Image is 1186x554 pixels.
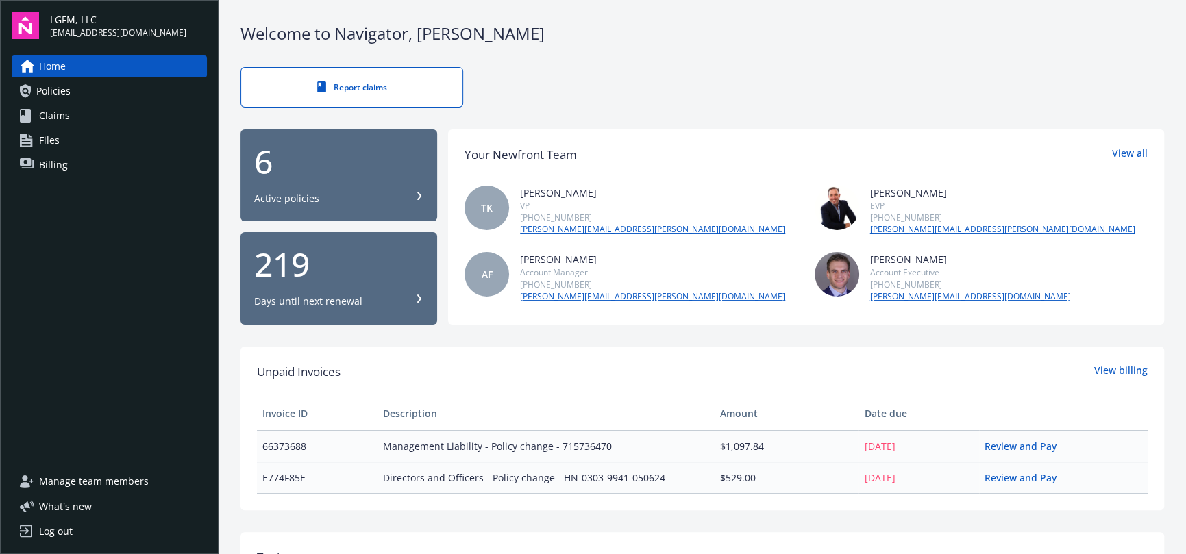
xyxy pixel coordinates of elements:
[482,267,493,281] span: AF
[12,12,39,39] img: navigator-logo.svg
[520,252,785,266] div: [PERSON_NAME]
[39,129,60,151] span: Files
[383,470,709,485] span: Directors and Officers - Policy change - HN-0303-9941-050624
[815,252,859,297] img: photo
[870,186,1135,200] div: [PERSON_NAME]
[1094,363,1148,381] a: View billing
[12,105,207,127] a: Claims
[39,55,66,77] span: Home
[870,200,1135,212] div: EVP
[870,266,1071,278] div: Account Executive
[12,154,207,176] a: Billing
[12,129,207,151] a: Files
[858,430,979,462] td: [DATE]
[520,186,785,200] div: [PERSON_NAME]
[985,440,1067,453] a: Review and Pay
[257,430,378,462] td: 66373688
[269,81,435,93] div: Report claims
[715,462,859,493] td: $529.00
[50,12,207,39] button: LGFM, LLC[EMAIL_ADDRESS][DOMAIN_NAME]
[985,471,1067,484] a: Review and Pay
[858,462,979,493] td: [DATE]
[12,470,207,492] a: Manage team members
[715,430,859,462] td: $1,097.84
[520,290,785,303] a: [PERSON_NAME][EMAIL_ADDRESS][PERSON_NAME][DOMAIN_NAME]
[39,520,73,542] div: Log out
[520,279,785,290] div: [PHONE_NUMBER]
[39,154,68,176] span: Billing
[870,252,1071,266] div: [PERSON_NAME]
[240,22,1164,45] div: Welcome to Navigator , [PERSON_NAME]
[257,462,378,493] td: E774F85E
[39,105,70,127] span: Claims
[257,363,341,381] span: Unpaid Invoices
[715,397,859,430] th: Amount
[257,397,378,430] th: Invoice ID
[465,146,577,164] div: Your Newfront Team
[520,223,785,236] a: [PERSON_NAME][EMAIL_ADDRESS][PERSON_NAME][DOMAIN_NAME]
[254,192,319,205] div: Active policies
[870,212,1135,223] div: [PHONE_NUMBER]
[39,470,149,492] span: Manage team members
[39,499,92,514] span: What ' s new
[378,397,715,430] th: Description
[815,186,859,230] img: photo
[240,232,437,325] button: 219Days until next renewal
[254,294,362,308] div: Days until next renewal
[870,290,1071,303] a: [PERSON_NAME][EMAIL_ADDRESS][DOMAIN_NAME]
[520,200,785,212] div: VP
[50,27,186,39] span: [EMAIL_ADDRESS][DOMAIN_NAME]
[12,55,207,77] a: Home
[50,12,186,27] span: LGFM, LLC
[858,397,979,430] th: Date due
[520,212,785,223] div: [PHONE_NUMBER]
[12,80,207,102] a: Policies
[870,279,1071,290] div: [PHONE_NUMBER]
[520,266,785,278] div: Account Manager
[481,201,493,215] span: TK
[1112,146,1148,164] a: View all
[254,145,423,178] div: 6
[254,248,423,281] div: 219
[383,439,709,453] span: Management Liability - Policy change - 715736470
[240,67,463,108] a: Report claims
[36,80,71,102] span: Policies
[870,223,1135,236] a: [PERSON_NAME][EMAIL_ADDRESS][PERSON_NAME][DOMAIN_NAME]
[12,499,114,514] button: What's new
[240,129,437,222] button: 6Active policies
